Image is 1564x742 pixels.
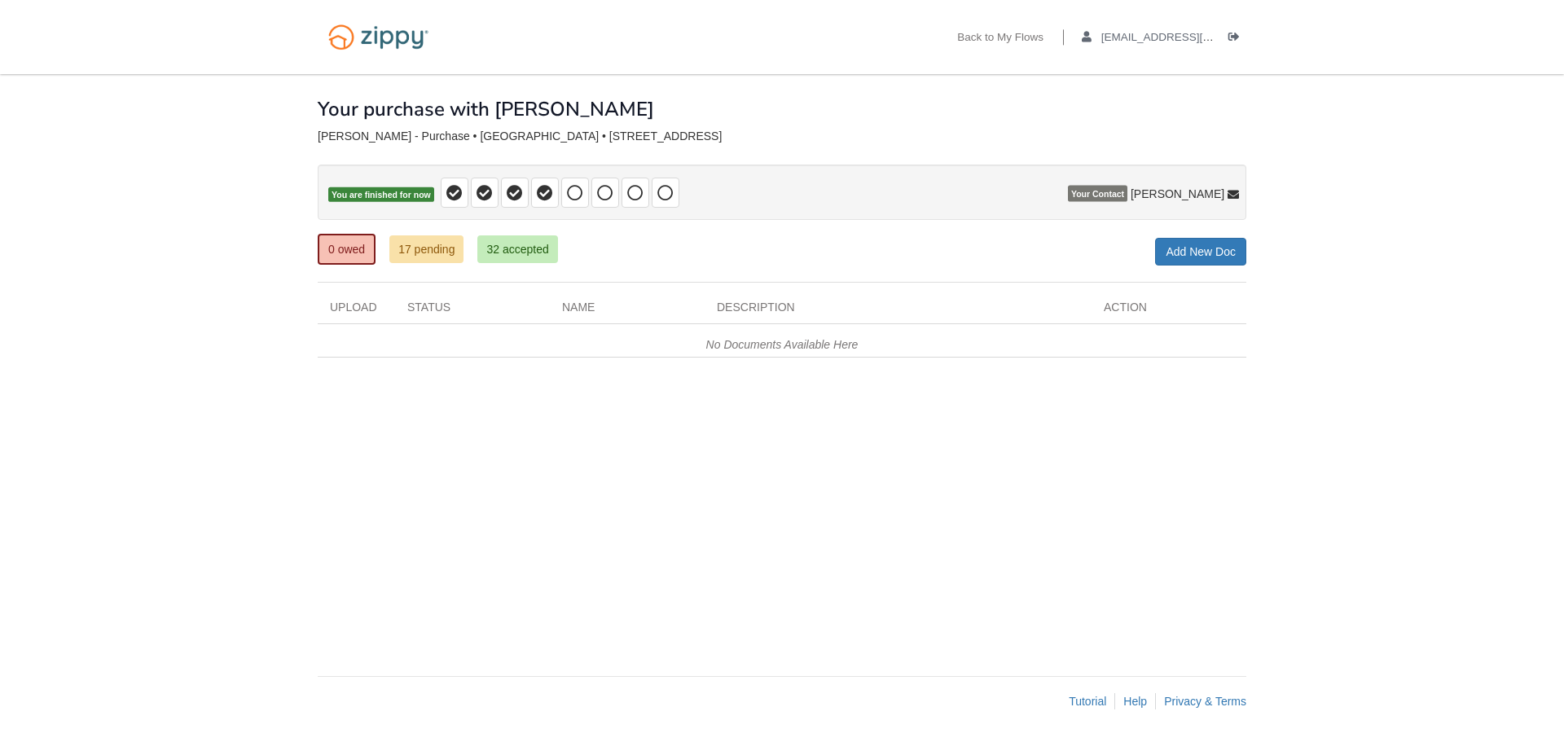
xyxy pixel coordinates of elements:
[318,234,376,265] a: 0 owed
[395,299,550,323] div: Status
[705,299,1092,323] div: Description
[550,299,705,323] div: Name
[1068,186,1127,202] span: Your Contact
[318,99,654,120] h1: Your purchase with [PERSON_NAME]
[1082,31,1288,47] a: edit profile
[1228,31,1246,47] a: Log out
[706,338,859,351] em: No Documents Available Here
[1069,695,1106,708] a: Tutorial
[318,299,395,323] div: Upload
[1155,238,1246,266] a: Add New Doc
[389,235,463,263] a: 17 pending
[1164,695,1246,708] a: Privacy & Terms
[1101,31,1288,43] span: kalamazoothumper1@gmail.com
[318,16,439,58] img: Logo
[1123,695,1147,708] a: Help
[1092,299,1246,323] div: Action
[328,187,434,203] span: You are finished for now
[957,31,1043,47] a: Back to My Flows
[318,130,1246,143] div: [PERSON_NAME] - Purchase • [GEOGRAPHIC_DATA] • [STREET_ADDRESS]
[477,235,557,263] a: 32 accepted
[1131,186,1224,202] span: [PERSON_NAME]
